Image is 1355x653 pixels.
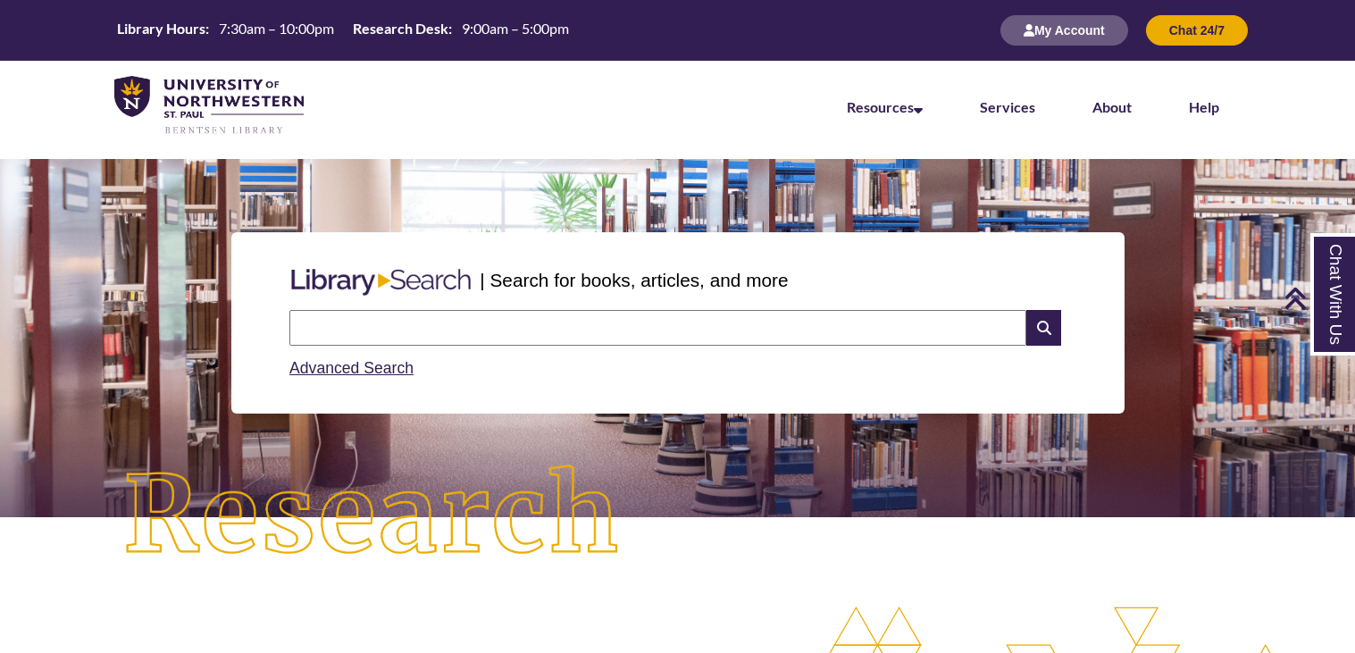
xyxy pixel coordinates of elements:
[980,98,1035,115] a: Services
[110,19,576,43] a: Hours Today
[1092,98,1132,115] a: About
[462,20,569,37] span: 9:00am – 5:00pm
[346,19,455,38] th: Research Desk:
[1026,310,1060,346] i: Search
[1000,15,1128,46] button: My Account
[68,410,678,622] img: Research
[219,20,334,37] span: 7:30am – 10:00pm
[110,19,212,38] th: Library Hours:
[110,19,576,41] table: Hours Today
[1146,22,1248,38] a: Chat 24/7
[114,76,304,136] img: UNWSP Library Logo
[282,262,480,303] img: Libary Search
[1284,286,1351,310] a: Back to Top
[1146,15,1248,46] button: Chat 24/7
[1189,98,1219,115] a: Help
[289,359,414,377] a: Advanced Search
[480,266,788,294] p: | Search for books, articles, and more
[1000,22,1128,38] a: My Account
[847,98,923,115] a: Resources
